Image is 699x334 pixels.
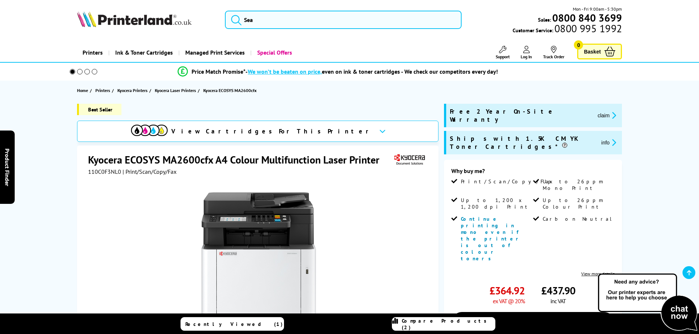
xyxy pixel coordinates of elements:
a: Special Offers [250,43,298,62]
a: Printerland Logo [77,11,216,29]
a: Compare Products (2) [392,317,495,331]
span: Free 2 Year On-Site Warranty [450,107,592,124]
span: Recently Viewed (1) [185,321,283,327]
span: Customer Service: [513,25,622,34]
span: Product Finder [4,148,11,186]
span: Mon - Fri 9:00am - 5:30pm [573,5,622,12]
a: 0800 840 3699 [551,14,622,21]
span: Basket [584,47,601,56]
span: Price Match Promise* [192,68,245,75]
span: £364.92 [489,284,525,297]
div: Why buy me? [451,167,615,178]
a: Basket 0 [577,44,622,59]
a: Managed Print Services [178,43,250,62]
span: Kyocera Laser Printers [155,87,196,94]
span: Up to 1,200 x 1,200 dpi Print [461,197,531,210]
li: modal_Promise [60,65,616,78]
span: Up to 26ppm Mono Print [543,178,613,191]
a: Log In [521,46,532,59]
h1: Kyocera ECOSYS MA2600cfx A4 Colour Multifunction Laser Printer [88,153,387,166]
span: Up to 26ppm Colour Print [543,197,613,210]
b: 0800 840 3699 [552,11,622,25]
span: 0800 995 1992 [553,25,622,32]
a: Recently Viewed (1) [181,317,284,331]
a: View more details [581,271,615,276]
div: - even on ink & toner cartridges - We check our competitors every day! [245,68,498,75]
a: Ink & Toner Cartridges [108,43,178,62]
a: Home [77,87,90,94]
span: Ships with 1.5K CMYK Toner Cartridges* [450,135,596,151]
img: View Cartridges [131,125,168,136]
span: Continue printing in mono even if the printer is out of colour toners [461,216,523,262]
a: Track Order [543,46,564,59]
span: inc VAT [550,297,566,305]
a: Kyocera Printers [117,87,149,94]
a: Printers [95,87,112,94]
span: Best Seller [77,104,121,115]
span: Support [496,54,510,59]
span: Print/Scan/Copy/Fax [461,178,555,185]
span: Kyocera Printers [117,87,148,94]
span: Compare Products (2) [402,318,495,331]
a: Kyocera Laser Printers [155,87,198,94]
span: Carbon Neutral [543,216,612,222]
a: Printers [77,43,108,62]
button: promo-description [599,138,619,147]
span: View Cartridges For This Printer [171,127,373,135]
span: Printers [95,87,110,94]
a: Kyocera ECOSYS MA2600cfx [203,87,258,94]
span: Log In [521,54,532,59]
span: Sales: [538,16,551,23]
span: Ink & Toner Cartridges [115,43,173,62]
span: We won’t be beaten on price, [248,68,322,75]
img: Printerland Logo [77,11,192,27]
span: ex VAT @ 20% [493,297,525,305]
button: promo-description [596,111,619,120]
a: Support [496,46,510,59]
input: Sea [225,11,462,29]
span: 0 [574,40,583,49]
img: Open Live Chat window [596,272,699,333]
img: Kyocera ECOSYS MA2600cfx [187,190,331,334]
span: | Print/Scan/Copy/Fax [123,168,176,175]
span: Kyocera ECOSYS MA2600cfx [203,87,256,94]
span: £437.90 [541,284,575,297]
img: Kyocera [393,153,426,166]
a: Add to Basket [451,312,615,333]
span: 110C0F3NL0 [88,168,121,175]
span: Home [77,87,88,94]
